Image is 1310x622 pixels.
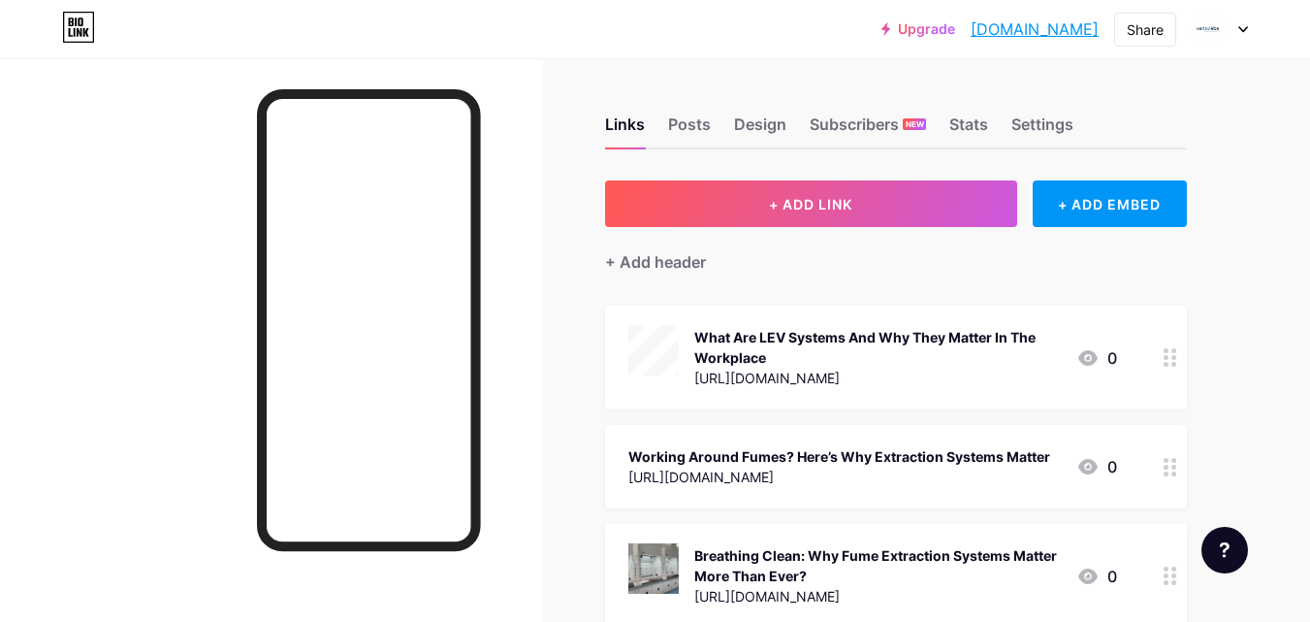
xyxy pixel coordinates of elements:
div: Share [1127,19,1164,40]
img: Breathing Clean: Why Fume Extraction Systems Matter More Than Ever? [628,543,679,594]
span: + ADD LINK [769,196,852,213]
div: 0 [1076,455,1117,478]
a: [DOMAIN_NAME] [971,17,1099,41]
div: + ADD EMBED [1033,180,1187,227]
div: Links [605,113,645,147]
div: + Add header [605,250,706,274]
div: 0 [1076,346,1117,370]
div: [URL][DOMAIN_NAME] [628,467,1050,487]
div: Subscribers [810,113,926,147]
div: Stats [949,113,988,147]
span: NEW [906,118,924,130]
div: Posts [668,113,711,147]
img: ventxlabs [1191,11,1228,48]
a: Upgrade [881,21,955,37]
div: [URL][DOMAIN_NAME] [694,368,1061,388]
div: Breathing Clean: Why Fume Extraction Systems Matter More Than Ever? [694,545,1061,586]
button: + ADD LINK [605,180,1017,227]
div: What Are LEV Systems And Why They Matter In The Workplace [694,327,1061,368]
div: Design [734,113,786,147]
div: [URL][DOMAIN_NAME] [694,586,1061,606]
div: 0 [1076,565,1117,588]
div: Settings [1011,113,1073,147]
div: Working Around Fumes? Here’s Why Extraction Systems Matter [628,446,1050,467]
